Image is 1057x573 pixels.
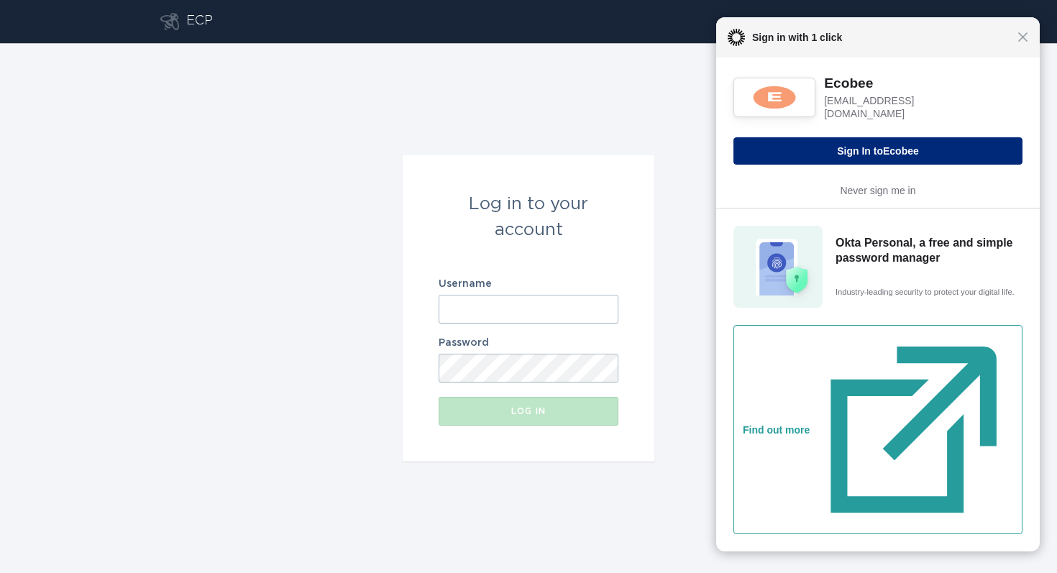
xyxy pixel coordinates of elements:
img: fs01wd43bfnYuthwu0h8 [751,85,798,110]
div: Ecobee [824,75,985,93]
div: ECP [186,13,213,30]
span: Ecobee [883,145,919,157]
label: Password [439,338,618,348]
div: Log in to your account [439,191,618,243]
a: Never sign me in [840,185,915,196]
label: Username [439,279,618,289]
button: Sign In toEcobee [733,137,1022,165]
h5: Okta Personal, a free and simple password manager [836,236,1018,265]
span: Industry-leading security to protect your digital life. [836,286,1018,298]
button: Go to dashboard [160,13,179,30]
button: Find out more [733,325,1022,534]
div: Log in [446,407,611,416]
div: [EMAIL_ADDRESS][DOMAIN_NAME] [824,94,985,120]
button: Log in [439,397,618,426]
span: Close [1017,32,1028,42]
span: Sign in with 1 click [745,29,1017,46]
